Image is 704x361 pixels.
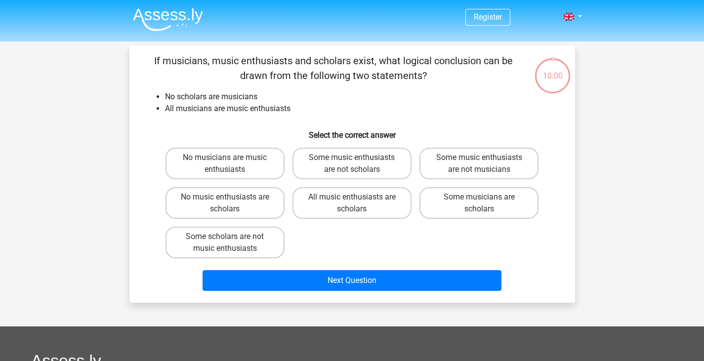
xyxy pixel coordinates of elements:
[292,148,412,179] label: Some music enthusiasts are not scholars
[534,57,571,82] div: 10:00
[145,122,559,140] h6: Select the correct answer
[165,103,559,115] li: All musicians are music enthusiasts
[166,187,285,219] label: No music enthusiasts are scholars
[474,12,502,22] a: Register
[419,187,538,219] label: Some musicians are scholars
[133,8,203,31] img: Assessly
[292,187,412,219] label: All music enthusiasts are scholars
[165,91,559,103] li: No scholars are musicians
[145,53,522,83] p: If musicians, music enthusiasts and scholars exist, what logical conclusion can be drawn from the...
[203,270,501,291] button: Next Question
[166,227,285,258] label: Some scholars are not music enthusiasts
[166,148,285,179] label: No musicians are music enthusiasts
[419,148,538,179] label: Some music enthusiasts are not musicians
